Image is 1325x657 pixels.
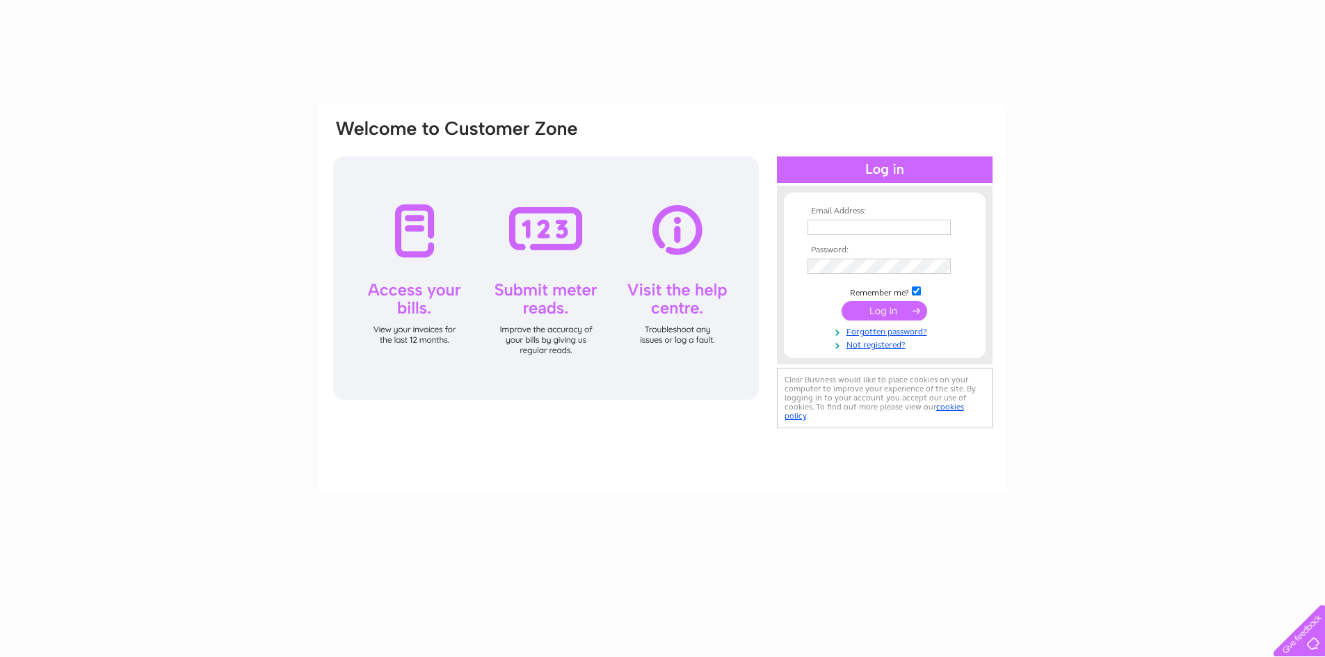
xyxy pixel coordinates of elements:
[808,337,965,350] a: Not registered?
[842,301,927,321] input: Submit
[804,245,965,255] th: Password:
[777,368,993,428] div: Clear Business would like to place cookies on your computer to improve your experience of the sit...
[804,284,965,298] td: Remember me?
[785,402,964,421] a: cookies policy
[804,206,965,216] th: Email Address:
[808,324,965,337] a: Forgotten password?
